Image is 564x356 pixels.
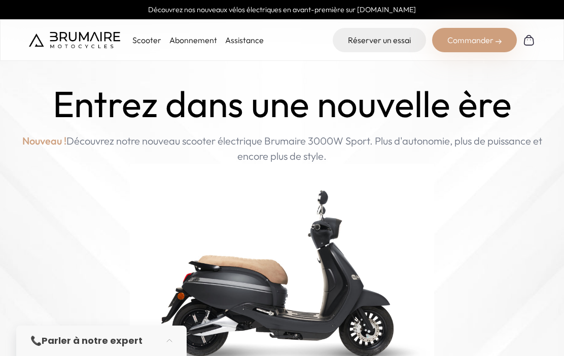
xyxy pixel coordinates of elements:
[169,35,217,45] a: Abonnement
[132,34,161,46] p: Scooter
[225,35,264,45] a: Assistance
[22,133,66,149] span: Nouveau !
[432,28,517,52] div: Commander
[16,133,548,164] p: Découvrez notre nouveau scooter électrique Brumaire 3000W Sport. Plus d'autonomie, plus de puissa...
[523,34,535,46] img: Panier
[496,39,502,45] img: right-arrow-2.png
[29,32,120,48] img: Brumaire Motocycles
[333,28,426,52] a: Réserver un essai
[53,83,512,125] h1: Entrez dans une nouvelle ère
